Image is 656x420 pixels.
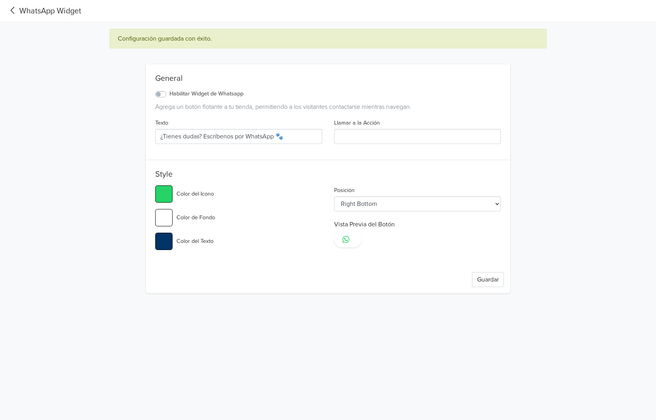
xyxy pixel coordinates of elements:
label: Color del Texto [177,237,214,246]
label: Posición [334,186,355,195]
h5: Style [155,170,501,182]
label: Color de Fondo [177,213,215,222]
a: WhatsApp Widget [6,5,81,17]
label: Llamar a la Acción [334,119,380,127]
label: Texto [155,119,168,127]
label: Habilitar Widget de Whatsapp [169,90,243,98]
div: Agrega un botón flotante a tu tienda, permitiendo a los visitantes contactarse mientras navegan. [155,102,501,112]
button: Guardar [472,272,504,287]
label: Color del Icono [177,190,214,198]
div: Configuración guardada con éxito. [110,29,547,49]
h6: Vista Previa del Botón [334,221,501,228]
div: General [155,74,501,86]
